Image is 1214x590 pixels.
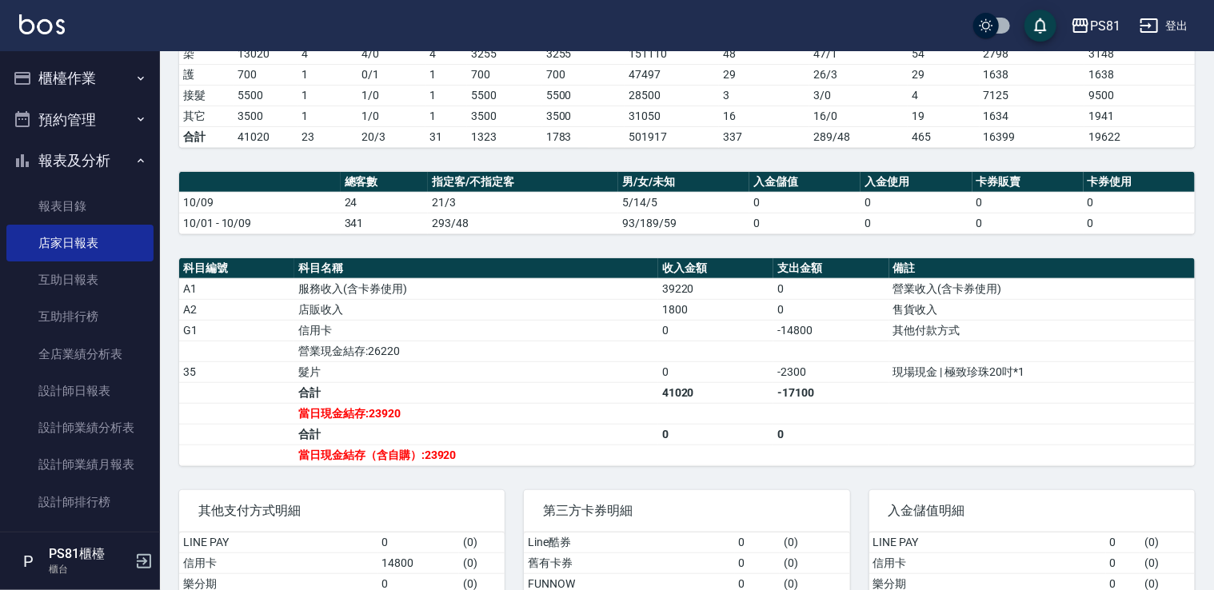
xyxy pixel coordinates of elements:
td: 4 / 0 [357,43,425,64]
td: 營業收入(含卡券使用) [889,278,1195,299]
td: ( 0 ) [459,532,505,553]
table: a dense table [179,258,1195,466]
td: 24 [341,192,429,213]
td: 9500 [1084,85,1197,106]
td: 3500 [467,106,542,126]
td: ( 0 ) [780,552,850,573]
button: 登出 [1133,11,1195,41]
a: 設計師日報表 [6,373,154,409]
button: PS81 [1064,10,1127,42]
td: 2798 [980,43,1085,64]
td: 1 [425,85,467,106]
th: 總客數 [341,172,429,193]
td: 0 [773,278,889,299]
a: 設計師排行榜 [6,484,154,520]
td: -17100 [773,382,889,403]
span: 入金儲值明細 [889,503,1176,519]
td: 5/14/5 [618,192,749,213]
td: 0 [658,320,773,341]
td: 289/48 [809,126,908,147]
td: 合計 [294,424,658,444]
td: 1323 [467,126,542,147]
td: 1638 [1084,64,1197,85]
p: 櫃台 [49,562,130,576]
td: 151110 [625,43,719,64]
td: 1 [298,64,358,85]
td: 信用卡 [179,552,378,573]
td: 700 [467,64,542,85]
a: 互助日報表 [6,261,154,298]
td: 41020 [234,126,298,147]
td: 染 [179,43,234,64]
td: 26 / 3 [809,64,908,85]
td: 1 / 0 [357,85,425,106]
td: 4 [425,43,467,64]
td: 當日現金結存（含自購）:23920 [294,444,658,465]
td: 0 [749,192,861,213]
th: 收入金額 [658,258,773,279]
a: 設計師業績月報表 [6,446,154,483]
td: G1 [179,320,294,341]
td: 700 [542,64,625,85]
td: 信用卡 [294,320,658,341]
td: 337 [719,126,810,147]
td: 1941 [1084,106,1197,126]
td: 0 [773,299,889,320]
td: 護 [179,64,234,85]
th: 備註 [889,258,1195,279]
td: 其它 [179,106,234,126]
td: -2300 [773,361,889,382]
td: 髮片 [294,361,658,382]
td: 700 [234,64,298,85]
th: 入金儲值 [749,172,861,193]
td: 服務收入(含卡券使用) [294,278,658,299]
td: 47 / 1 [809,43,908,64]
button: 報表及分析 [6,140,154,181]
td: 合計 [179,126,234,147]
th: 卡券販賣 [972,172,1084,193]
td: 3255 [542,43,625,64]
td: 21/3 [428,192,618,213]
td: 10/01 - 10/09 [179,213,341,233]
td: 0 [658,424,773,444]
td: 0 [1106,532,1141,553]
td: 35 [179,361,294,382]
td: 16 / 0 [809,106,908,126]
td: 接髮 [179,85,234,106]
td: A1 [179,278,294,299]
td: 7125 [980,85,1085,106]
td: 0 [658,361,773,382]
a: 全店業績分析表 [6,336,154,373]
td: 3 [719,85,810,106]
td: 舊有卡券 [524,552,734,573]
td: 501917 [625,126,719,147]
td: 10/09 [179,192,341,213]
td: 341 [341,213,429,233]
td: 4 [298,43,358,64]
td: 0 [1084,192,1195,213]
td: A2 [179,299,294,320]
td: 0 [861,213,972,233]
td: 0 [749,213,861,233]
td: 3 / 0 [809,85,908,106]
td: 0 [972,192,1084,213]
td: 16 [719,106,810,126]
td: LINE PAY [869,532,1106,553]
td: 16399 [980,126,1085,147]
a: 每日收支明細 [6,520,154,557]
td: ( 0 ) [1140,552,1195,573]
td: 14800 [378,552,460,573]
td: 3148 [1084,43,1197,64]
span: 其他支付方式明細 [198,503,485,519]
th: 科目編號 [179,258,294,279]
button: 櫃檯作業 [6,58,154,99]
span: 第三方卡券明細 [543,503,830,519]
td: 13020 [234,43,298,64]
td: 39220 [658,278,773,299]
td: 1 [425,106,467,126]
td: 23 [298,126,358,147]
button: 預約管理 [6,99,154,141]
td: 93/189/59 [618,213,749,233]
a: 店家日報表 [6,225,154,261]
td: Line酷券 [524,532,734,553]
